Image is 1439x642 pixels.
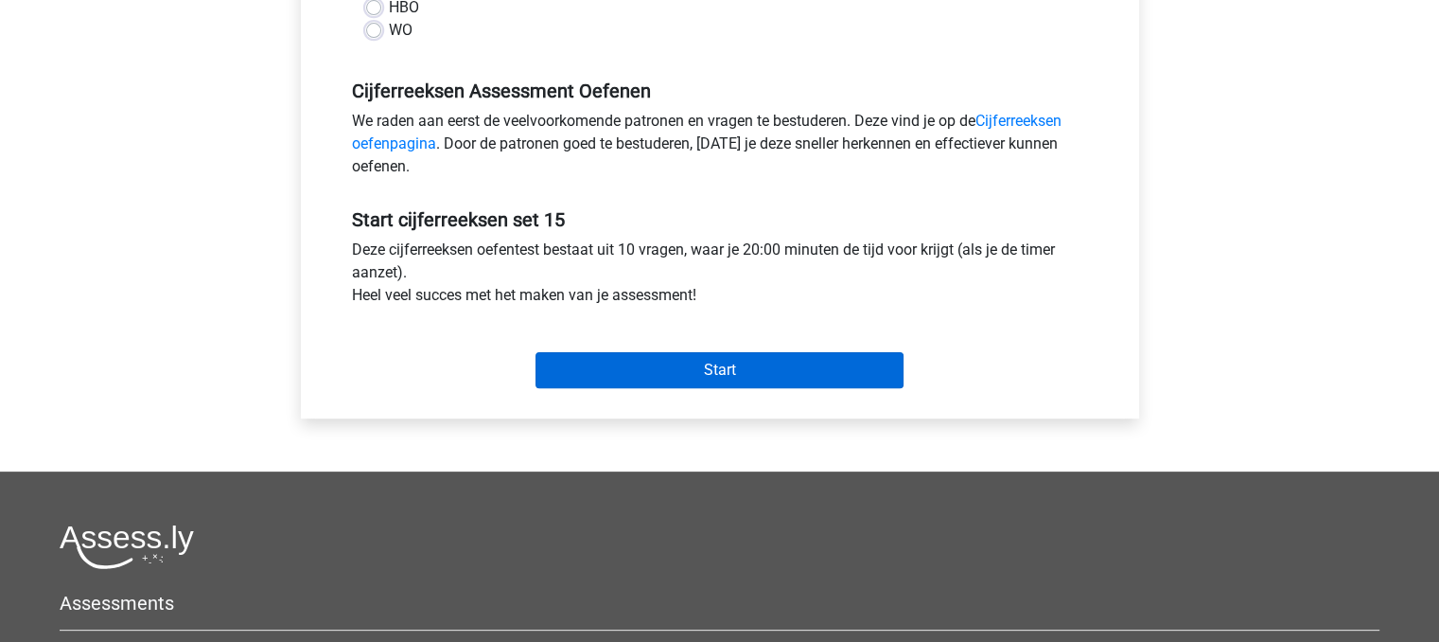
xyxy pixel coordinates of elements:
label: WO [389,19,412,42]
h5: Cijferreeksen Assessment Oefenen [352,80,1088,102]
div: We raden aan eerst de veelvoorkomende patronen en vragen te bestuderen. Deze vind je op de . Door... [338,110,1102,186]
img: Assessly logo [60,525,194,569]
h5: Start cijferreeksen set 15 [352,208,1088,231]
h5: Assessments [60,592,1379,615]
input: Start [535,352,904,388]
div: Deze cijferreeksen oefentest bestaat uit 10 vragen, waar je 20:00 minuten de tijd voor krijgt (al... [338,239,1102,314]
